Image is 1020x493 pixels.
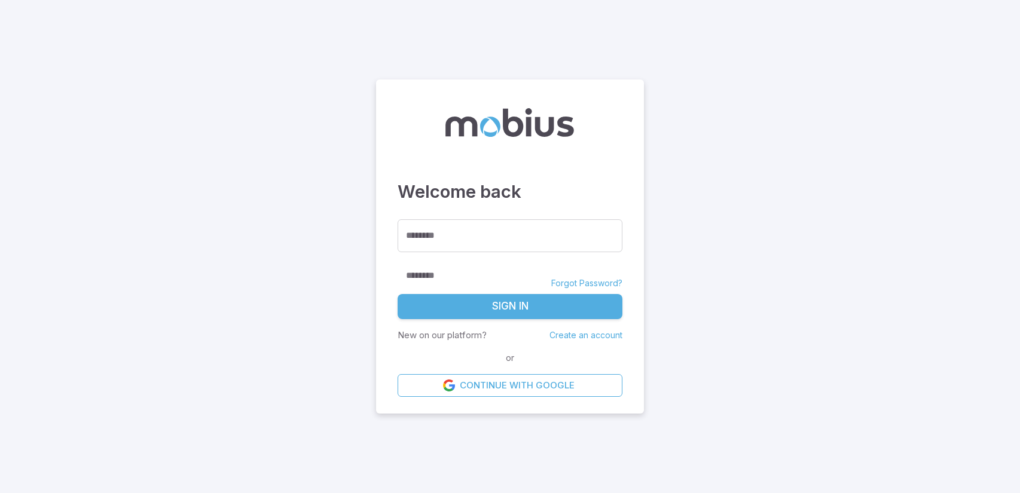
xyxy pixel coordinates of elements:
[398,179,622,205] h3: Welcome back
[398,294,622,319] button: Sign In
[398,374,622,397] a: Continue with Google
[551,277,622,289] a: Forgot Password?
[549,330,622,340] a: Create an account
[503,351,517,365] span: or
[398,329,487,342] p: New on our platform?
